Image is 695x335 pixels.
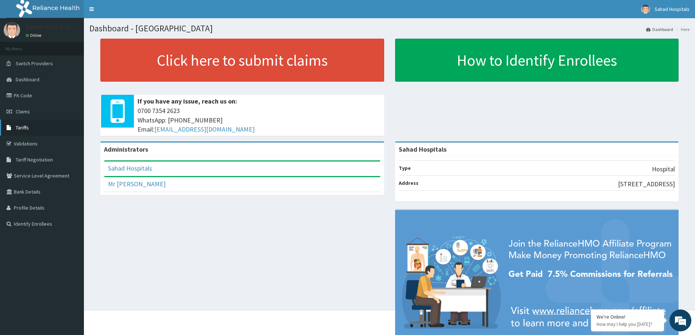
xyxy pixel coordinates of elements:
p: Sahad Hospitals [26,24,72,30]
span: Dashboard [16,76,39,83]
p: How may I help you today? [596,321,659,327]
div: We're Online! [596,313,659,320]
span: Switch Providers [16,60,53,67]
a: How to Identify Enrollees [395,39,679,82]
h1: Dashboard - [GEOGRAPHIC_DATA] [89,24,690,33]
a: Online [26,33,43,38]
b: Address [399,180,418,186]
span: Claims [16,108,30,115]
b: Type [399,165,411,171]
a: [EMAIL_ADDRESS][DOMAIN_NAME] [154,125,255,133]
b: If you have any issue, reach us on: [138,97,237,105]
a: Dashboard [646,26,673,32]
img: User Image [4,22,20,38]
a: Sahad Hospitals [108,164,152,172]
p: [STREET_ADDRESS] [618,179,675,189]
a: Mr [PERSON_NAME] [108,180,166,188]
b: Administrators [104,145,148,153]
span: Tariff Negotiation [16,156,53,163]
span: Tariffs [16,124,29,131]
a: Click here to submit claims [100,39,384,82]
span: 0700 7354 2623 WhatsApp: [PHONE_NUMBER] Email: [138,106,381,134]
li: Here [674,26,690,32]
span: Sahad Hospitals [655,6,690,12]
strong: Sahad Hospitals [399,145,447,153]
p: Hospital [652,164,675,174]
img: User Image [641,5,650,14]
